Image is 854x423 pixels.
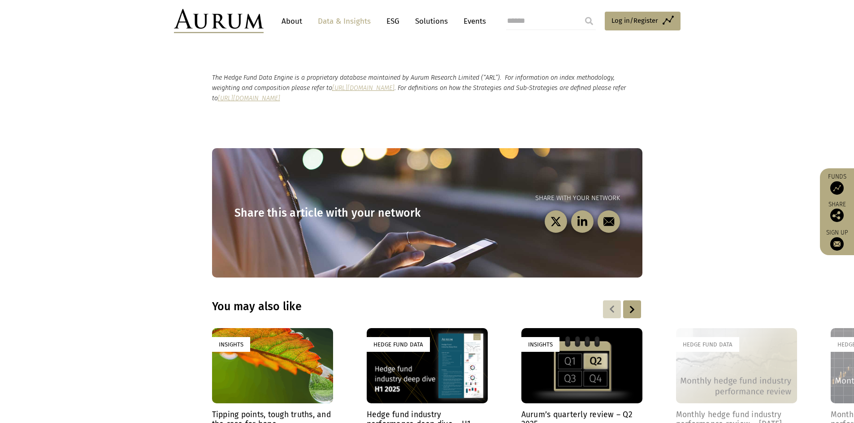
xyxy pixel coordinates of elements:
div: Hedge Fund Data [676,337,739,352]
a: About [277,13,307,30]
a: Solutions [411,13,452,30]
img: linkedin-black.svg [577,216,588,227]
a: [URL][DOMAIN_NAME] [218,94,280,102]
a: Events [459,13,486,30]
a: Data & Insights [313,13,375,30]
img: Share this post [830,209,844,222]
div: Insights [212,337,250,352]
a: [URL][DOMAIN_NAME] [332,84,394,92]
input: Submit [580,12,598,30]
img: email-black.svg [603,216,614,227]
img: Sign up to our newsletter [830,237,844,251]
div: Share [824,201,850,222]
div: Insights [521,337,559,352]
img: Access Funds [830,181,844,195]
h3: Share this article with your network [234,206,427,220]
a: Funds [824,173,850,195]
p: Share with your network [427,193,620,204]
span: Log in/Register [611,15,658,26]
a: ESG [382,13,404,30]
div: Hedge Fund Data [367,337,430,352]
h3: You may also like [212,300,527,313]
a: Sign up [824,229,850,251]
a: Log in/Register [605,12,681,30]
p: The Hedge Fund Data Engine is a proprietary database maintained by Aurum Research Limited (“ARL”)... [212,73,642,103]
img: Aurum [174,9,264,33]
img: twitter-black.svg [550,216,561,227]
